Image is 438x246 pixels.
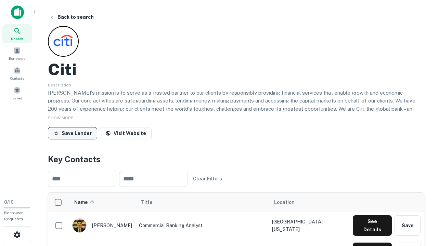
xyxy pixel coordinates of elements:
a: Borrowers [2,44,32,63]
span: Contacts [10,76,24,81]
span: Saved [12,95,22,101]
button: Save Lender [48,127,97,139]
p: [PERSON_NAME]'s mission is to serve as a trusted partner to our clients by responsibly providing ... [48,89,424,129]
img: 1753279374948 [73,219,86,232]
span: Location [274,198,295,206]
div: [PERSON_NAME] [72,218,132,233]
td: [GEOGRAPHIC_DATA], [US_STATE] [269,212,349,239]
button: Save [395,215,421,236]
iframe: Chat Widget [404,191,438,224]
span: 0 / 10 [4,200,14,205]
h2: Citi [48,59,77,79]
span: Name [74,198,96,206]
span: Search [11,36,23,41]
img: capitalize-icon.png [11,5,24,19]
button: Clear Filters [190,173,225,185]
span: Borrower Requests [4,210,23,221]
h4: Key Contacts [48,153,424,165]
a: Saved [2,84,32,102]
span: Borrowers [9,56,25,61]
a: Contacts [2,64,32,82]
th: Location [269,193,349,212]
th: Title [136,193,269,212]
button: Back to search [47,11,96,23]
span: Title [141,198,161,206]
a: Search [2,24,32,43]
td: Commercial Banking Analyst [136,212,269,239]
button: See Details [353,215,392,236]
span: Description [48,83,71,87]
span: SHOW MORE [48,115,73,120]
th: Name [69,193,136,212]
a: Visit Website [100,127,152,139]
